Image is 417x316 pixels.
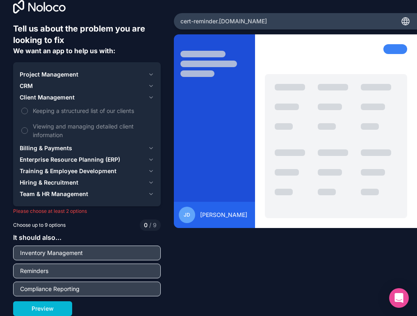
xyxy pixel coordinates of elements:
[33,106,153,115] span: Keeping a structured list of our clients
[20,156,120,164] span: Enterprise Resource Planning (ERP)
[20,188,154,200] button: Team & HR Management
[149,221,151,228] span: /
[13,23,161,46] h6: Tell us about the problem you are looking to fix
[13,47,115,55] span: We want an app to help us with:
[20,69,154,80] button: Project Management
[20,142,154,154] button: Billing & Payments
[144,221,148,229] span: 0
[13,301,72,316] button: Preview
[20,144,72,152] span: Billing & Payments
[20,178,78,187] span: Hiring & Recruitment
[20,93,75,102] span: Client Management
[13,233,62,242] span: It should also...
[180,17,267,25] span: cert-reminder .[DOMAIN_NAME]
[21,127,28,134] button: Viewing and managing detailed client information
[21,108,28,114] button: Keeping a structured list of our clients
[33,122,153,139] span: Viewing and managing detailed client information
[20,167,116,175] span: Training & Employee Development
[20,103,154,142] div: Client Management
[20,154,154,165] button: Enterprise Resource Planning (ERP)
[13,221,66,229] span: Choose up to 9 options
[20,70,78,79] span: Project Management
[148,221,157,229] span: 9
[184,212,190,218] span: JD
[389,288,409,308] div: Open Intercom Messenger
[20,177,154,188] button: Hiring & Recruitment
[200,211,247,219] span: [PERSON_NAME]
[20,190,88,198] span: Team & HR Management
[20,82,33,90] span: CRM
[20,165,154,177] button: Training & Employee Development
[20,92,154,103] button: Client Management
[20,80,154,92] button: CRM
[13,208,161,214] p: Please choose at least 2 options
